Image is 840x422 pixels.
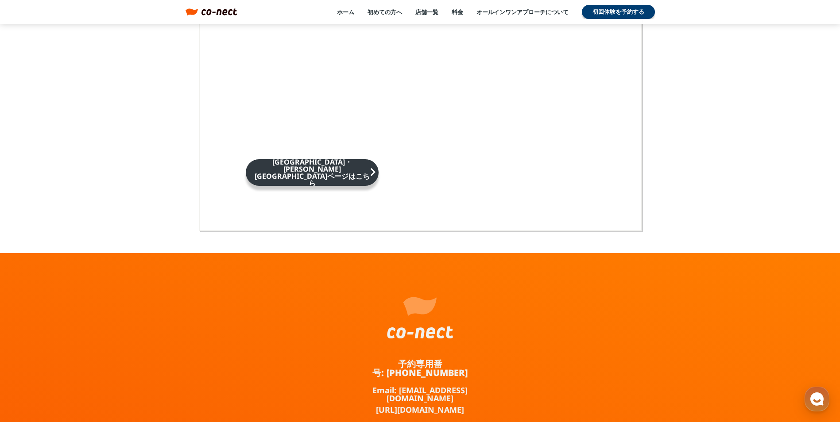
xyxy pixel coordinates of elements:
a: ホーム [3,280,58,303]
a: 料金 [452,8,463,16]
a: [GEOGRAPHIC_DATA]・[PERSON_NAME][GEOGRAPHIC_DATA]ページはこちらkeyboard_arrow_right [246,159,379,186]
span: ホーム [23,294,39,301]
a: オールインワンアプローチについて [476,8,569,16]
a: ホーム [337,8,354,16]
a: Email: [EMAIL_ADDRESS][DOMAIN_NAME] [354,386,487,402]
i: keyboard_arrow_right [367,165,379,180]
span: 設定 [137,294,147,301]
a: 初回体験を予約する [582,5,655,19]
a: チャット [58,280,114,303]
a: 予約専用番号: [PHONE_NUMBER] [354,360,487,377]
p: [GEOGRAPHIC_DATA]・[PERSON_NAME][GEOGRAPHIC_DATA]ページはこちら [255,158,370,187]
a: 設定 [114,280,170,303]
span: チャット [76,294,97,301]
a: 店舗一覧 [415,8,438,16]
a: [URL][DOMAIN_NAME] [376,406,464,414]
a: 初めての方へ [368,8,402,16]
